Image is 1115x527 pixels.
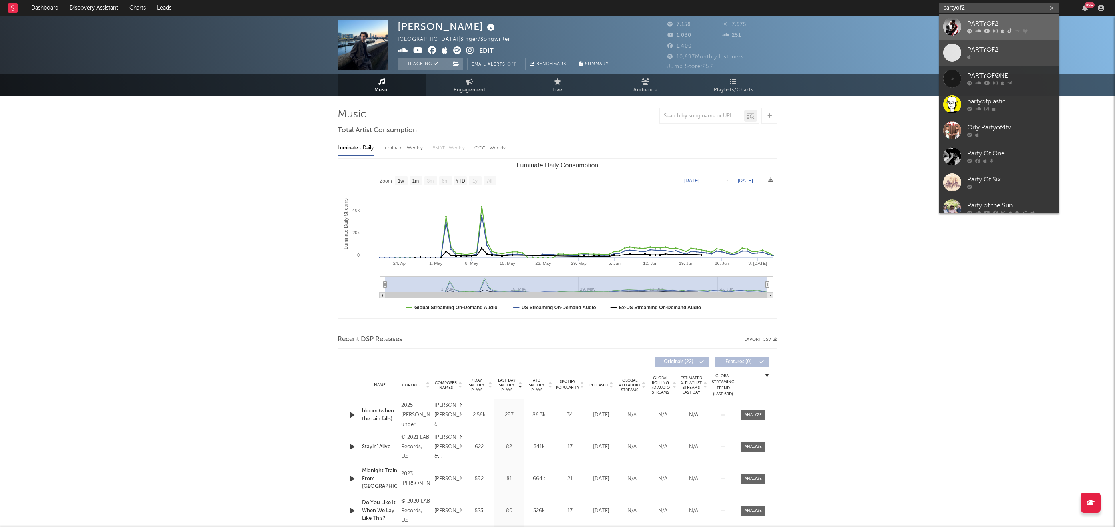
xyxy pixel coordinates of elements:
[401,497,430,525] div: © 2020 LAB Records, Ltd
[434,380,457,390] span: Composer Names
[374,86,389,95] span: Music
[967,45,1055,55] div: PARTYOF2
[362,443,397,451] a: Stayin' Alive
[556,475,584,483] div: 21
[723,22,746,27] span: 7,575
[526,443,552,451] div: 341k
[601,74,689,96] a: Audience
[939,117,1059,143] a: Orly Partyof4tv
[939,66,1059,91] a: PARTYOFØNE
[619,411,645,419] div: N/A
[680,475,707,483] div: N/A
[487,178,492,184] text: All
[526,475,552,483] div: 664k
[472,178,478,184] text: 1y
[496,507,522,515] div: 80
[434,506,462,516] div: [PERSON_NAME]
[466,507,492,515] div: 523
[552,86,563,95] span: Live
[967,175,1055,185] div: Party Of Six
[338,335,402,344] span: Recent DSP Releases
[514,74,601,96] a: Live
[748,261,767,266] text: 3. [DATE]
[402,383,425,388] span: Copyright
[723,33,741,38] span: 251
[660,360,697,364] span: Originals ( 22 )
[414,305,498,310] text: Global Streaming On-Demand Audio
[362,467,397,491] a: Midnight Train From [GEOGRAPHIC_DATA]
[526,378,547,392] span: ATD Spotify Plays
[655,357,709,367] button: Originals(22)
[496,378,517,392] span: Last Day Spotify Plays
[454,86,486,95] span: Engagement
[619,443,645,451] div: N/A
[667,64,714,69] span: Jump Score: 25.2
[556,443,584,451] div: 17
[362,499,397,523] div: Do You Like It When We Lay Like This?
[466,475,492,483] div: 592
[667,22,691,27] span: 7,158
[649,507,676,515] div: N/A
[496,411,522,419] div: 297
[715,357,769,367] button: Features(0)
[939,169,1059,195] a: Party Of Six
[1085,2,1095,8] div: 99 +
[588,411,615,419] div: [DATE]
[744,337,777,342] button: Export CSV
[967,97,1055,107] div: partyofplastic
[352,208,360,213] text: 40k
[380,178,392,184] text: Zoom
[684,178,699,183] text: [DATE]
[649,411,676,419] div: N/A
[434,401,462,430] div: [PERSON_NAME], [PERSON_NAME] & [PERSON_NAME]
[343,198,349,249] text: Luminate Daily Streams
[401,469,430,489] div: 2023 [PERSON_NAME]
[680,411,707,419] div: N/A
[398,178,404,184] text: 1w
[967,71,1055,81] div: PARTYOFØNE
[466,378,487,392] span: 7 Day Spotify Plays
[507,62,517,67] em: Off
[1082,5,1088,11] button: 99+
[680,507,707,515] div: N/A
[352,230,360,235] text: 20k
[667,33,691,38] span: 1,030
[525,58,571,70] a: Benchmark
[526,411,552,419] div: 86.3k
[939,91,1059,117] a: partyofplastic
[720,360,757,364] span: Features ( 0 )
[338,74,426,96] a: Music
[967,19,1055,29] div: PARTYOF2
[714,86,753,95] span: Playlists/Charts
[649,475,676,483] div: N/A
[689,74,777,96] a: Playlists/Charts
[434,474,462,484] div: [PERSON_NAME]
[939,40,1059,66] a: PARTYOF2
[442,178,449,184] text: 6m
[967,201,1055,211] div: Party of the Sun
[588,475,615,483] div: [DATE]
[939,143,1059,169] a: Party Of One
[643,261,657,266] text: 12. Jun
[609,261,621,266] text: 5. Jun
[633,86,658,95] span: Audience
[711,373,735,397] div: Global Streaming Trend (Last 60D)
[588,507,615,515] div: [DATE]
[465,261,479,266] text: 8. May
[939,3,1059,13] input: Search for artists
[535,261,551,266] text: 22. May
[426,74,514,96] a: Engagement
[338,141,374,155] div: Luminate - Daily
[398,35,520,44] div: [GEOGRAPHIC_DATA] | Singer/Songwriter
[362,407,397,423] a: bloom (when the rain falls)
[724,178,729,183] text: →
[589,383,608,388] span: Released
[619,305,701,310] text: Ex-US Streaming On-Demand Audio
[536,60,567,69] span: Benchmark
[382,141,424,155] div: Luminate - Weekly
[393,261,407,266] text: 24. Apr
[429,261,443,266] text: 1. May
[556,379,579,391] span: Spotify Popularity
